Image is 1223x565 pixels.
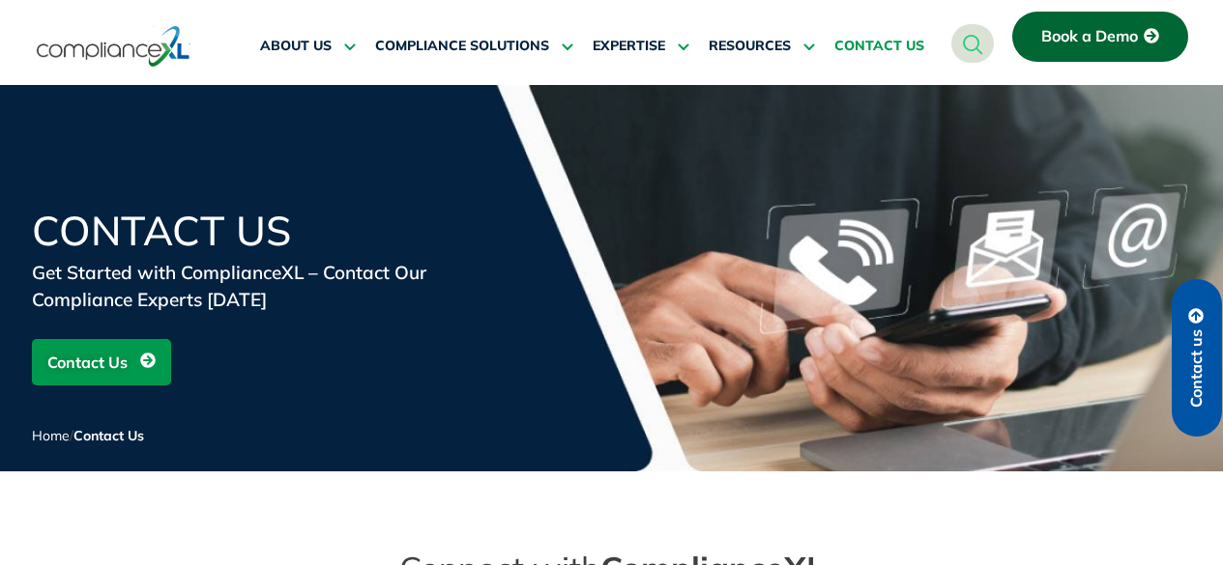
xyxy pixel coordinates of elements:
[834,23,924,70] a: CONTACT US
[709,23,815,70] a: RESOURCES
[709,38,791,55] span: RESOURCES
[37,24,190,69] img: logo-one.svg
[375,38,549,55] span: COMPLIANCE SOLUTIONS
[32,259,496,313] div: Get Started with ComplianceXL – Contact Our Compliance Experts [DATE]
[32,427,144,444] span: /
[1188,329,1206,408] span: Contact us
[1041,28,1138,45] span: Book a Demo
[47,344,128,381] span: Contact Us
[32,427,70,444] a: Home
[32,211,496,251] h1: Contact Us
[593,38,665,55] span: EXPERTISE
[1012,12,1188,62] a: Book a Demo
[834,38,924,55] span: CONTACT US
[73,427,144,444] span: Contact Us
[1172,279,1222,437] a: Contact us
[951,24,994,63] a: navsearch-button
[32,339,171,385] a: Contact Us
[260,38,332,55] span: ABOUT US
[375,23,573,70] a: COMPLIANCE SOLUTIONS
[260,23,356,70] a: ABOUT US
[593,23,689,70] a: EXPERTISE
